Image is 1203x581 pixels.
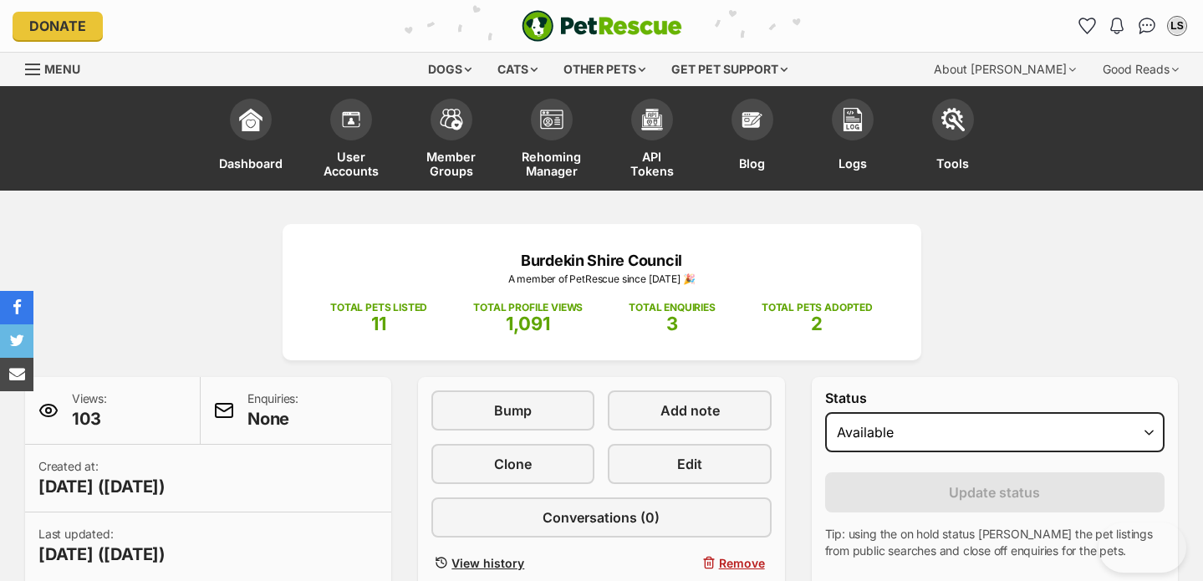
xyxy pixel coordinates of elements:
[719,554,765,572] span: Remove
[903,90,1003,191] a: Tools
[640,108,664,131] img: api-icon-849e3a9e6f871e3acf1f60245d25b4cd0aad652aa5f5372336901a6a67317bd8.svg
[839,149,867,178] span: Logs
[825,526,1165,559] p: Tip: using the on hold status [PERSON_NAME] the pet listings from public searches and close off e...
[401,90,502,191] a: Member Groups
[811,313,823,334] span: 2
[608,444,771,484] a: Edit
[451,554,524,572] span: View history
[540,110,563,130] img: group-profile-icon-3fa3cf56718a62981997c0bc7e787c4b2cf8bcc04b72c1350f741eb67cf2f40e.svg
[677,454,702,474] span: Edit
[422,149,481,178] span: Member Groups
[1134,13,1160,39] a: Conversations
[219,149,283,178] span: Dashboard
[841,108,864,131] img: logs-icon-5bf4c29380941ae54b88474b1138927238aebebbc450bc62c8517511492d5a22.svg
[322,149,380,178] span: User Accounts
[1099,522,1186,573] iframe: Help Scout Beacon - Open
[308,249,896,272] p: Burdekin Shire Council
[762,300,873,315] p: TOTAL PETS ADOPTED
[1091,53,1190,86] div: Good Reads
[825,390,1165,405] label: Status
[416,53,483,86] div: Dogs
[38,458,166,498] p: Created at:
[494,454,532,474] span: Clone
[522,10,682,42] a: PetRescue
[494,400,532,420] span: Bump
[38,543,166,566] span: [DATE] ([DATE])
[72,390,107,431] p: Views:
[239,108,263,131] img: dashboard-icon-eb2f2d2d3e046f16d808141f083e7271f6b2e854fb5c12c21221c1fb7104beca.svg
[506,313,550,334] span: 1,091
[552,53,657,86] div: Other pets
[13,12,103,40] a: Donate
[741,108,764,131] img: blogs-icon-e71fceff818bbaa76155c998696f2ea9b8fc06abc828b24f45ee82a475c2fd99.svg
[629,300,715,315] p: TOTAL ENQUIRIES
[1110,18,1124,34] img: notifications-46538b983faf8c2785f20acdc204bb7945ddae34d4c08c2a6579f10ce5e182be.svg
[522,149,581,178] span: Rehoming Manager
[941,108,965,131] img: tools-icon-677f8b7d46040df57c17cb185196fc8e01b2b03676c49af7ba82c462532e62ee.svg
[38,526,166,566] p: Last updated:
[1139,18,1156,34] img: chat-41dd97257d64d25036548639549fe6c8038ab92f7586957e7f3b1b290dea8141.svg
[1073,13,1100,39] a: Favourites
[440,109,463,130] img: team-members-icon-5396bd8760b3fe7c0b43da4ab00e1e3bb1a5d9ba89233759b79545d2d3fc5d0d.svg
[1164,13,1190,39] button: My account
[739,149,765,178] span: Blog
[922,53,1088,86] div: About [PERSON_NAME]
[543,507,660,527] span: Conversations (0)
[803,90,903,191] a: Logs
[1073,13,1190,39] ul: Account quick links
[339,108,363,131] img: members-icon-d6bcda0bfb97e5ba05b48644448dc2971f67d37433e5abca221da40c41542bd5.svg
[247,390,298,431] p: Enquiries:
[301,90,401,191] a: User Accounts
[825,472,1165,512] button: Update status
[949,482,1040,502] span: Update status
[660,53,799,86] div: Get pet support
[522,10,682,42] img: logo-e224e6f780fb5917bec1dbf3a21bbac754714ae5b6737aabdf751b685950b380.svg
[371,313,386,334] span: 11
[201,90,301,191] a: Dashboard
[330,300,427,315] p: TOTAL PETS LISTED
[936,149,969,178] span: Tools
[666,313,678,334] span: 3
[431,551,594,575] a: View history
[44,62,80,76] span: Menu
[608,390,771,431] a: Add note
[38,475,166,498] span: [DATE] ([DATE])
[473,300,583,315] p: TOTAL PROFILE VIEWS
[25,53,92,83] a: Menu
[247,407,298,431] span: None
[486,53,549,86] div: Cats
[431,390,594,431] a: Bump
[623,149,681,178] span: API Tokens
[608,551,771,575] button: Remove
[1169,18,1185,34] div: LS
[431,497,771,538] a: Conversations (0)
[502,90,602,191] a: Rehoming Manager
[702,90,803,191] a: Blog
[308,272,896,287] p: A member of PetRescue since [DATE] 🎉
[660,400,720,420] span: Add note
[602,90,702,191] a: API Tokens
[72,407,107,431] span: 103
[1104,13,1130,39] button: Notifications
[431,444,594,484] a: Clone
